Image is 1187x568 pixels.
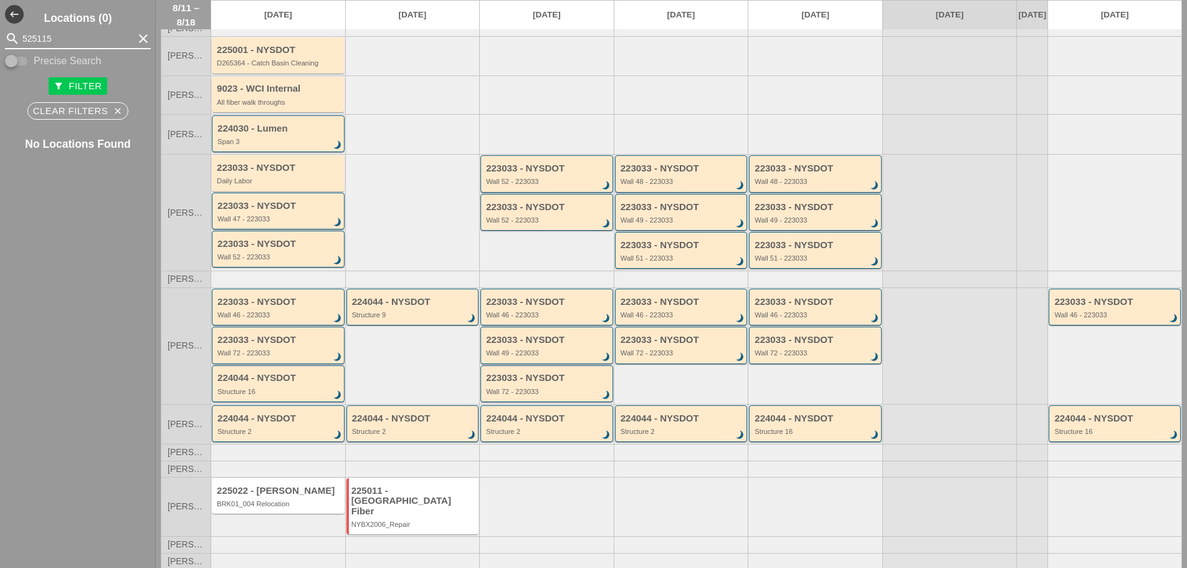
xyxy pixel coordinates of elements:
[621,349,744,357] div: Wall 72 - 223033
[217,311,341,319] div: Wall 46 - 223033
[217,297,341,307] div: 223033 - NYSDOT
[217,215,341,223] div: Wall 47 - 223033
[868,428,882,442] i: brightness_3
[351,521,476,528] div: NYBX2006_Repair
[621,178,744,185] div: Wall 48 - 223033
[883,1,1017,29] a: [DATE]
[868,179,882,193] i: brightness_3
[211,1,345,29] a: [DATE]
[54,79,102,94] div: Filter
[755,335,878,345] div: 223033 - NYSDOT
[486,413,609,424] div: 224044 - NYSDOT
[486,216,609,224] div: Wall 52 - 223033
[486,428,609,435] div: Structure 2
[217,84,341,94] div: 9023 - WCI Internal
[733,428,747,442] i: brightness_3
[331,350,345,364] i: brightness_3
[331,254,345,268] i: brightness_3
[733,217,747,231] i: brightness_3
[168,420,204,429] span: [PERSON_NAME]
[599,350,613,364] i: brightness_3
[733,179,747,193] i: brightness_3
[217,99,341,106] div: All fiber walk throughs
[733,350,747,364] i: brightness_3
[346,1,480,29] a: [DATE]
[755,178,878,185] div: Wall 48 - 223033
[331,138,345,152] i: brightness_3
[49,77,107,95] button: Filter
[755,297,878,307] div: 223033 - NYSDOT
[168,274,204,284] span: [PERSON_NAME]
[34,55,102,67] label: Precise Search
[1054,413,1177,424] div: 224044 - NYSDOT
[352,413,475,424] div: 224044 - NYSDOT
[755,349,878,357] div: Wall 72 - 223033
[217,428,341,435] div: Structure 2
[168,1,204,29] span: 8/11 – 8/18
[755,216,878,224] div: Wall 49 - 223033
[136,31,151,46] i: clear
[868,312,882,325] i: brightness_3
[599,179,613,193] i: brightness_3
[755,254,878,262] div: Wall 51 - 223033
[168,208,204,218] span: [PERSON_NAME]
[1048,1,1181,29] a: [DATE]
[621,297,744,307] div: 223033 - NYSDOT
[5,54,151,69] div: Enable Precise search to match search terms exactly.
[22,29,133,49] input: Search
[465,312,479,325] i: brightness_3
[486,349,609,357] div: Wall 49 - 223033
[1167,428,1181,442] i: brightness_3
[599,217,613,231] i: brightness_3
[486,335,609,345] div: 223033 - NYSDOT
[486,178,609,185] div: Wall 52 - 223033
[486,297,609,307] div: 223033 - NYSDOT
[331,216,345,229] i: brightness_3
[748,1,882,29] a: [DATE]
[5,5,24,24] i: west
[217,239,341,249] div: 223033 - NYSDOT
[168,90,204,100] span: [PERSON_NAME]
[733,312,747,325] i: brightness_3
[217,177,341,185] div: Daily Labor
[486,311,609,319] div: Wall 46 - 223033
[486,388,609,395] div: Wall 72 - 223033
[331,312,345,325] i: brightness_3
[755,163,878,174] div: 223033 - NYSDOT
[755,311,878,319] div: Wall 46 - 223033
[168,341,204,350] span: [PERSON_NAME]
[1054,297,1177,307] div: 223033 - NYSDOT
[217,388,341,395] div: Structure 16
[1167,312,1181,325] i: brightness_3
[331,428,345,442] i: brightness_3
[331,388,345,402] i: brightness_3
[217,123,341,134] div: 224030 - Lumen
[168,540,204,549] span: [PERSON_NAME]
[217,335,341,345] div: 223033 - NYSDOT
[217,163,341,173] div: 223033 - NYSDOT
[755,428,878,435] div: Structure 16
[352,297,475,307] div: 224044 - NYSDOT
[621,163,744,174] div: 223033 - NYSDOT
[621,254,744,262] div: Wall 51 - 223033
[168,557,204,566] span: [PERSON_NAME]
[33,104,123,118] div: Clear Filters
[621,413,744,424] div: 224044 - NYSDOT
[486,202,609,213] div: 223033 - NYSDOT
[1054,428,1177,435] div: Structure 16
[168,130,204,139] span: [PERSON_NAME]
[217,349,341,357] div: Wall 72 - 223033
[352,311,475,319] div: Structure 9
[621,311,744,319] div: Wall 46 - 223033
[599,388,613,402] i: brightness_3
[755,240,878,251] div: 223033 - NYSDOT
[733,256,747,269] i: brightness_3
[168,465,204,474] span: [PERSON_NAME]
[168,51,204,60] span: [PERSON_NAME]
[599,312,613,325] i: brightness_3
[614,1,748,29] a: [DATE]
[868,256,882,269] i: brightness_3
[351,486,476,517] div: 225011 - [GEOGRAPHIC_DATA] Fiber
[621,202,744,213] div: 223033 - NYSDOT
[217,201,341,211] div: 223033 - NYSDOT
